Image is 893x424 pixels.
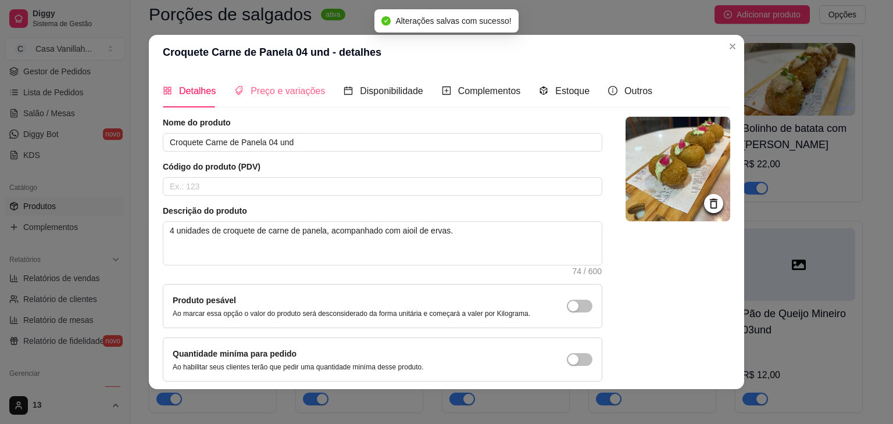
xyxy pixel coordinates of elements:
[173,349,297,358] label: Quantidade miníma para pedido
[179,86,216,96] span: Detalhes
[442,86,451,95] span: plus-square
[163,133,602,152] input: Ex.: Hamburguer de costela
[163,161,602,173] article: Código do produto (PDV)
[608,86,617,95] span: info-circle
[163,117,602,128] article: Nome do produto
[173,362,424,372] p: Ao habilitar seus clientes terão que pedir uma quantidade miníma desse produto.
[458,86,521,96] span: Complementos
[344,86,353,95] span: calendar
[539,86,548,95] span: code-sandbox
[234,86,244,95] span: tags
[149,35,744,70] header: Croquete Carne de Panela 04 und - detalhes
[624,86,652,96] span: Outros
[173,309,530,318] p: Ao marcar essa opção o valor do produto será desconsiderado da forma unitária e começará a valer ...
[626,117,730,221] img: logo da loja
[163,222,602,265] textarea: 4 unidades de croquete de carne de panela, acompanhado com aioil de ervas.
[173,296,236,305] label: Produto pesável
[163,86,172,95] span: appstore
[723,37,742,56] button: Close
[381,16,391,26] span: check-circle
[251,86,325,96] span: Preço e variações
[555,86,590,96] span: Estoque
[163,205,602,217] article: Descrição do produto
[163,177,602,196] input: Ex.: 123
[395,16,511,26] span: Alterações salvas com sucesso!
[360,86,423,96] span: Disponibilidade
